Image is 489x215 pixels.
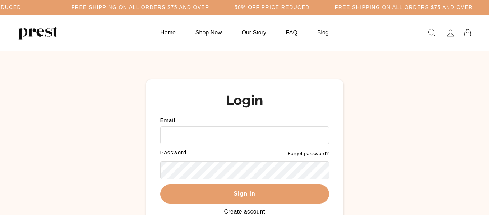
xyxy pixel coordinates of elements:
a: Home [151,25,185,39]
h5: Free Shipping on all orders $75 and over [71,4,209,10]
label: Password [160,150,245,155]
a: Shop Now [186,25,231,39]
a: FAQ [277,25,306,39]
a: Blog [308,25,338,39]
h5: Free Shipping on all orders $75 and over [335,4,473,10]
a: Forgot password? [287,151,329,156]
a: Our Story [233,25,275,39]
a: Create account [224,209,265,215]
ul: Primary [151,25,337,39]
button: Sign In [160,184,329,204]
img: PREST ORGANICS [18,25,57,40]
label: Email [160,117,329,123]
h5: 50% OFF PRICE REDUCED [235,4,310,10]
h1: Login [160,94,329,107]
